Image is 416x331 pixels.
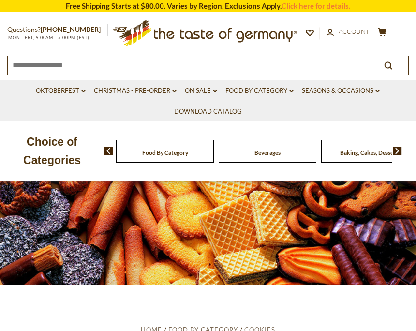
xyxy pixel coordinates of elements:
p: Questions? [7,24,108,36]
a: Seasons & Occasions [302,86,380,96]
a: Account [327,27,370,37]
img: next arrow [393,147,402,155]
a: On Sale [185,86,217,96]
a: Christmas - PRE-ORDER [94,86,177,96]
a: Click here for details. [282,1,350,10]
a: Beverages [254,149,281,156]
span: Account [339,28,370,35]
a: Download Catalog [174,106,242,117]
span: MON - FRI, 9:00AM - 5:00PM (EST) [7,35,89,40]
a: Food By Category [142,149,188,156]
a: Oktoberfest [36,86,86,96]
a: Baking, Cakes, Desserts [340,149,401,156]
a: [PHONE_NUMBER] [41,25,101,33]
a: Food By Category [225,86,294,96]
img: previous arrow [104,147,113,155]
